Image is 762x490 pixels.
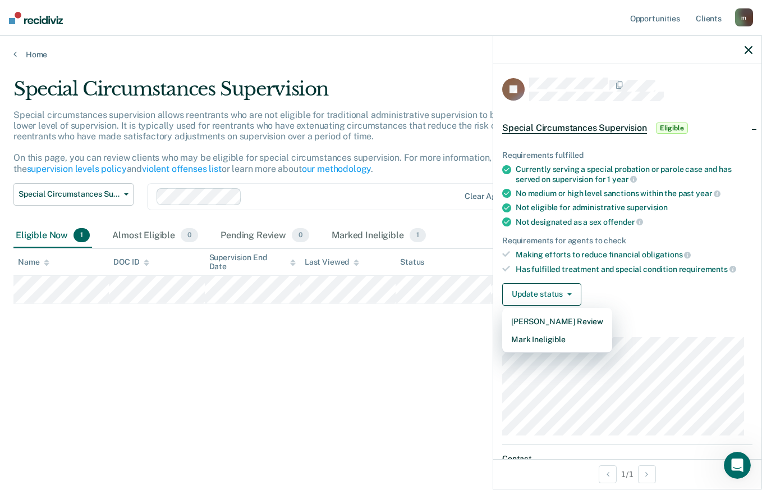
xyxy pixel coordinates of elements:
button: Next Opportunity [638,465,656,483]
div: Currently serving a special probation or parole case and has served on supervision for 1 [516,165,752,184]
span: offender [603,217,644,226]
dt: Supervision [502,324,752,333]
div: Not eligible for administrative [516,203,752,212]
div: m [735,8,753,26]
a: violent offenses list [142,164,222,174]
div: Clear agents [465,192,512,201]
span: requirements [679,265,736,274]
div: Almost Eligible [110,224,200,248]
div: DOC ID [113,257,149,267]
div: Making efforts to reduce financial [516,249,752,260]
span: 0 [181,228,198,243]
a: Home [13,49,749,60]
span: year [696,189,720,198]
div: 1 / 1 [493,459,761,489]
div: Not designated as a sex [516,217,752,227]
div: Supervision End Date [209,253,296,272]
button: Update status [502,283,581,306]
div: Status [400,257,424,267]
div: Last Viewed [305,257,359,267]
div: Marked Ineligible [329,224,428,248]
span: 1 [74,228,90,243]
div: No medium or high level sanctions within the past [516,188,752,198]
button: Mark Ineligible [502,330,612,348]
span: Eligible [656,122,688,134]
span: obligations [642,250,691,259]
span: Special Circumstances Supervision [19,189,120,199]
div: Name [18,257,49,267]
div: Requirements for agents to check [502,236,752,246]
img: Recidiviz [9,12,63,24]
dt: Contact [502,454,752,464]
div: Special Circumstances Supervision [13,78,585,110]
span: supervision [627,203,668,212]
button: Previous Opportunity [599,465,617,483]
div: Special Circumstances SupervisionEligible [493,110,761,146]
button: [PERSON_NAME] Review [502,312,612,330]
span: 0 [292,228,309,243]
div: Requirements fulfilled [502,151,752,160]
a: supervision levels policy [27,164,127,174]
p: Special circumstances supervision allows reentrants who are not eligible for traditional administ... [13,110,564,174]
iframe: Intercom live chat [724,452,751,479]
span: Special Circumstances Supervision [502,122,647,134]
div: Eligible Now [13,224,92,248]
div: Has fulfilled treatment and special condition [516,264,752,274]
div: Pending Review [218,224,311,248]
a: our methodology [302,164,371,174]
span: year [612,175,637,184]
span: 1 [410,228,426,243]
